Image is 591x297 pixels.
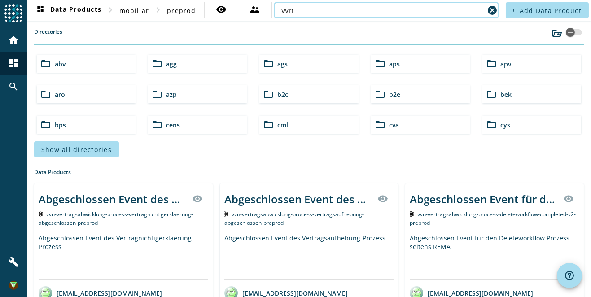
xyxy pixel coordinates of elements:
span: bek [500,90,512,99]
mat-icon: folder_open [375,89,385,100]
mat-icon: folder_open [152,89,162,100]
mat-icon: folder_open [152,58,162,69]
mat-icon: cancel [487,5,498,16]
img: Kafka Topic: vvn-vertragsabwicklung-process-deleteworkflow-completed-v2-preprod [410,211,414,217]
mat-icon: folder_open [40,119,51,130]
mat-icon: dashboard [35,5,46,16]
mat-icon: chevron_right [105,4,116,15]
mat-icon: folder_open [40,58,51,69]
span: Kafka Topic: vvn-vertragsabwicklung-process-vertragnichtigerklaerung-abgeschlossen-preprod [39,210,193,227]
mat-icon: folder_open [375,119,385,130]
mat-icon: visibility [563,193,574,204]
span: Show all directories [41,145,112,154]
mat-icon: folder_open [263,89,274,100]
button: Clear [486,4,499,17]
span: b2e [389,90,400,99]
mat-icon: chevron_right [153,4,163,15]
span: azp [166,90,177,99]
mat-icon: visibility [377,193,388,204]
button: preprod [163,2,199,18]
span: bps [55,121,66,129]
mat-icon: supervisor_account [250,4,260,15]
div: Data Products [34,168,584,176]
mat-icon: folder_open [263,119,274,130]
span: Kafka Topic: vvn-vertragsabwicklung-process-vertragsaufhebung-abgeschlossen-preprod [224,210,364,227]
mat-icon: folder_open [263,58,274,69]
div: Abgeschlossen Event für den Deleteworkflow Prozess seitens REMA [410,192,558,206]
div: Abgeschlossen Event des Vertragnichtigerklaerung-Prozess [39,234,208,279]
span: ags [277,60,288,68]
span: Kafka Topic: vvn-vertragsabwicklung-process-deleteworkflow-completed-v2-preprod [410,210,576,227]
div: Abgeschlossen Event des Vertragnichtigerklaerung-Prozess [39,192,187,206]
span: apv [500,60,511,68]
input: Search (% or * for wildcards) [281,5,484,16]
span: preprod [167,6,196,15]
img: Kafka Topic: vvn-vertragsabwicklung-process-vertragsaufhebung-abgeschlossen-preprod [224,211,228,217]
mat-icon: add [511,8,516,13]
mat-icon: build [8,257,19,267]
div: Abgeschlossen Event des Vertragsaufhebung-Prozess [224,192,372,206]
mat-icon: folder_open [486,58,497,69]
mat-icon: search [8,81,19,92]
span: cys [500,121,510,129]
mat-icon: folder_open [375,58,385,69]
span: agg [166,60,177,68]
mat-icon: folder_open [486,119,497,130]
span: aps [389,60,400,68]
button: Data Products [31,2,105,18]
mat-icon: visibility [216,4,227,15]
span: cens [166,121,180,129]
img: Kafka Topic: vvn-vertragsabwicklung-process-vertragnichtigerklaerung-abgeschlossen-preprod [39,211,43,217]
div: Abgeschlossen Event des Vertragsaufhebung-Prozess [224,234,394,279]
button: Add Data Product [506,2,589,18]
mat-icon: folder_open [40,89,51,100]
span: cva [389,121,399,129]
span: abv [55,60,66,68]
mat-icon: visibility [192,193,203,204]
mat-icon: folder_open [152,119,162,130]
span: Data Products [35,5,101,16]
img: 11564d625e1ef81f76cd95267eaef640 [9,281,18,290]
button: mobiliar [116,2,153,18]
span: aro [55,90,65,99]
span: b2c [277,90,288,99]
span: mobiliar [119,6,149,15]
mat-icon: dashboard [8,58,19,69]
button: Show all directories [34,141,119,157]
img: spoud-logo.svg [4,4,22,22]
mat-icon: folder_open [486,89,497,100]
div: Abgeschlossen Event für den Deleteworkflow Prozess seitens REMA [410,234,579,279]
span: cml [277,121,288,129]
span: Add Data Product [520,6,582,15]
label: Directories [34,28,62,44]
mat-icon: help_outline [564,270,575,281]
mat-icon: home [8,35,19,45]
